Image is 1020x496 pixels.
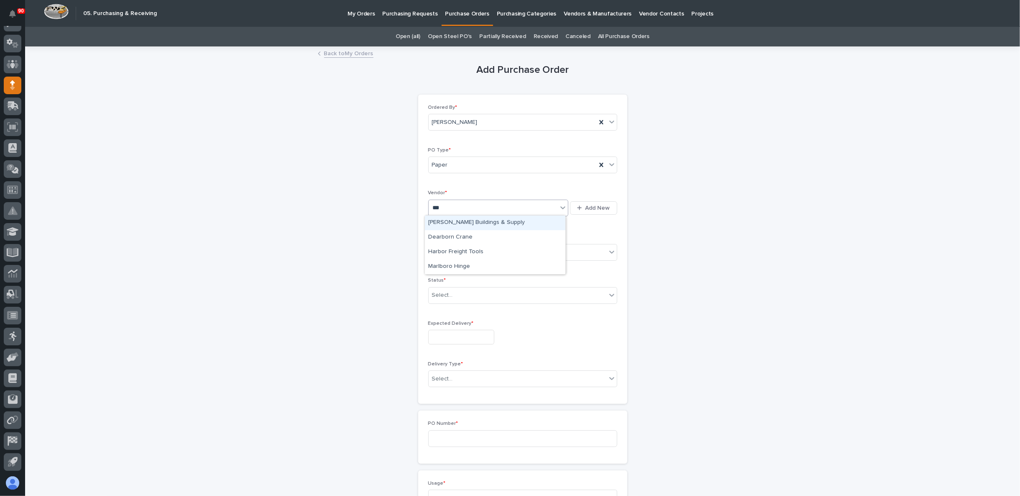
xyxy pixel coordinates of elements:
[44,4,69,19] img: Workspace Logo
[428,105,458,110] span: Ordered By
[428,321,474,326] span: Expected Delivery
[428,481,446,486] span: Usage
[425,216,565,230] div: Borkholder Buildings & Supply
[425,230,565,245] div: Dearborn Crane
[324,48,373,58] a: Back toMy Orders
[565,27,591,46] a: Canceled
[18,8,24,14] p: 90
[428,421,458,426] span: PO Number
[425,260,565,274] div: Marlboro Hinge
[4,474,21,492] button: users-avatar
[432,291,453,300] div: Select...
[428,27,472,46] a: Open Steel PO's
[598,27,649,46] a: All Purchase Orders
[432,375,453,383] div: Select...
[428,362,463,367] span: Delivery Type
[428,148,451,153] span: PO Type
[428,190,447,195] span: Vendor
[432,118,478,127] span: [PERSON_NAME]
[479,27,526,46] a: Partially Received
[432,161,448,170] span: Paper
[418,64,627,76] h1: Add Purchase Order
[396,27,420,46] a: Open (all)
[428,278,446,283] span: Status
[4,5,21,23] button: Notifications
[10,10,21,23] div: Notifications90
[83,10,157,17] h2: 05. Purchasing & Receiving
[534,27,558,46] a: Received
[570,201,617,215] button: Add New
[585,204,610,212] span: Add New
[425,245,565,260] div: Harbor Freight Tools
